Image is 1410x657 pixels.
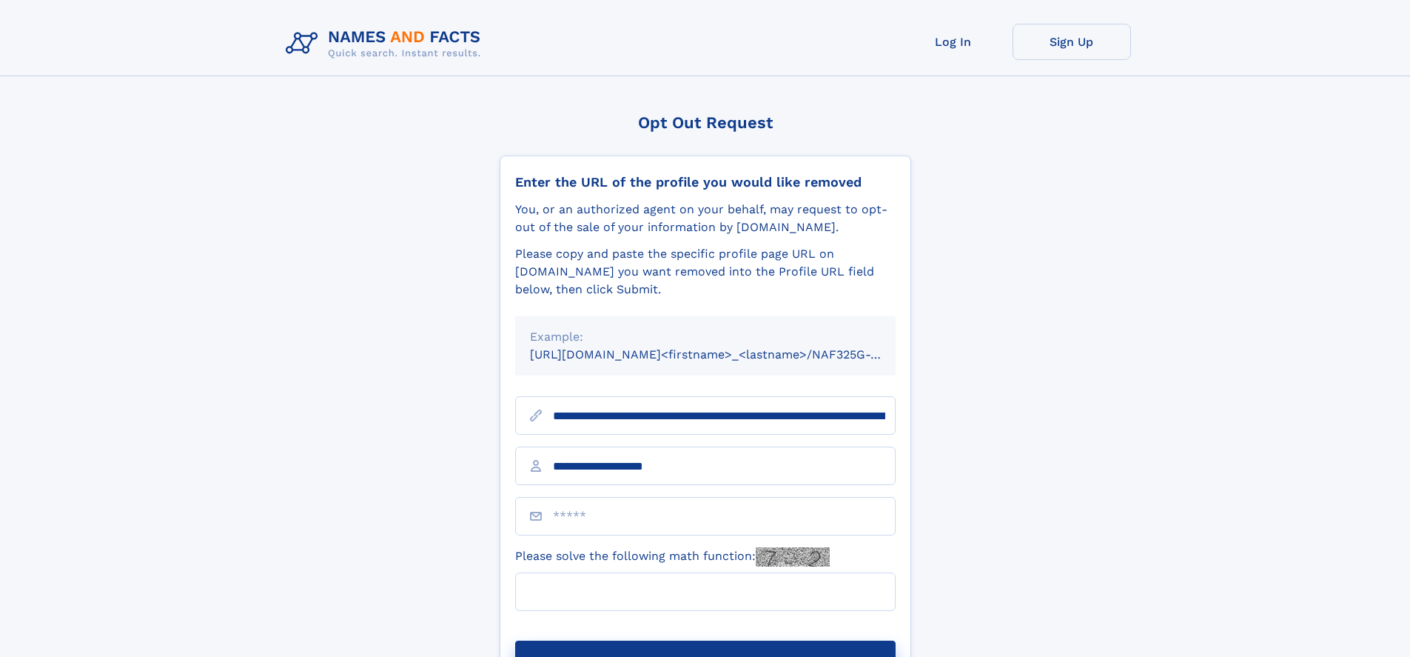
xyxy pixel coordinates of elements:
[894,24,1013,60] a: Log In
[500,113,911,132] div: Opt Out Request
[530,347,924,361] small: [URL][DOMAIN_NAME]<firstname>_<lastname>/NAF325G-xxxxxxxx
[515,174,896,190] div: Enter the URL of the profile you would like removed
[530,328,881,346] div: Example:
[280,24,493,64] img: Logo Names and Facts
[1013,24,1131,60] a: Sign Up
[515,245,896,299] div: Please copy and paste the specific profile page URL on [DOMAIN_NAME] you want removed into the Pr...
[515,201,896,236] div: You, or an authorized agent on your behalf, may request to opt-out of the sale of your informatio...
[515,547,830,567] label: Please solve the following math function:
